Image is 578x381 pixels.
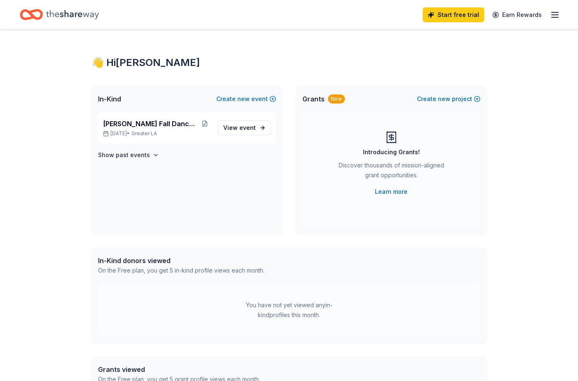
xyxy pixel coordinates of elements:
[98,365,260,374] div: Grants viewed
[218,120,271,135] a: View event
[91,56,487,69] div: 👋 Hi [PERSON_NAME]
[131,130,157,137] span: Greater LA
[98,266,264,275] div: On the Free plan, you get 5 in-kind profile views each month.
[103,119,199,129] span: [PERSON_NAME] Fall Dance Fundraiser
[375,187,407,197] a: Learn more
[98,256,264,266] div: In-Kind donors viewed
[223,123,256,133] span: View
[302,94,325,104] span: Grants
[487,7,547,22] a: Earn Rewards
[363,147,420,157] div: Introducing Grants!
[237,94,250,104] span: new
[328,94,345,103] div: New
[98,150,159,160] button: Show past events
[239,124,256,131] span: event
[103,130,211,137] p: [DATE] •
[335,160,447,183] div: Discover thousands of mission-aligned grant opportunities.
[438,94,450,104] span: new
[98,150,150,160] h4: Show past events
[20,5,99,24] a: Home
[98,94,121,104] span: In-Kind
[238,300,341,320] div: You have not yet viewed any in-kind profiles this month.
[423,7,484,22] a: Start free trial
[216,94,276,104] button: Createnewevent
[417,94,480,104] button: Createnewproject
